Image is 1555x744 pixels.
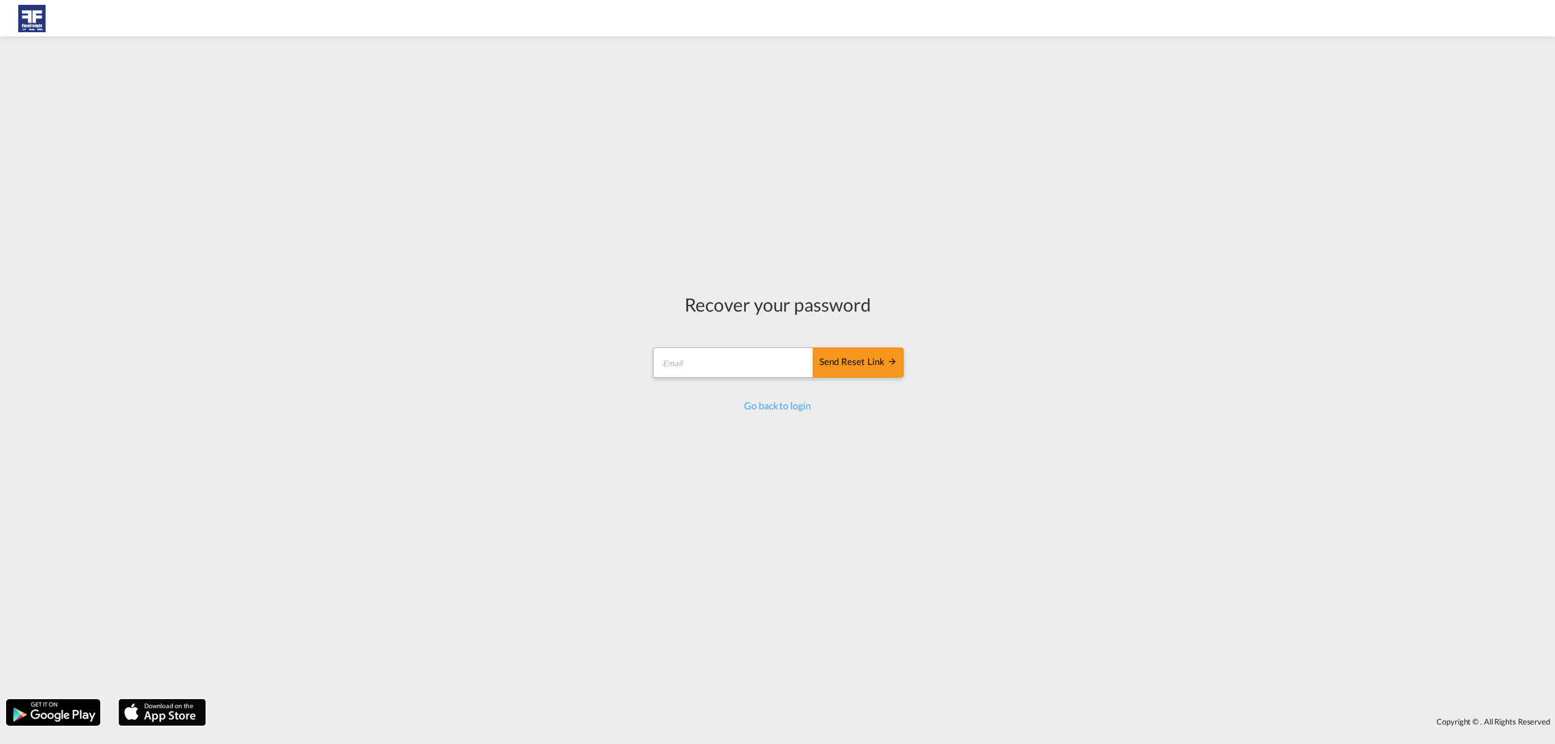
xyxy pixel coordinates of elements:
md-icon: icon-arrow-right [887,357,897,366]
img: google.png [5,698,101,727]
img: c5c165f09e5811eeb82c377d2fa6103f.JPG [18,5,46,32]
div: Recover your password [651,292,904,317]
button: SEND RESET LINK [813,347,904,378]
div: Copyright © . All Rights Reserved [212,711,1555,732]
div: Send reset link [819,355,897,369]
img: apple.png [117,698,207,727]
a: Go back to login [744,400,810,411]
input: Email [653,347,814,378]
